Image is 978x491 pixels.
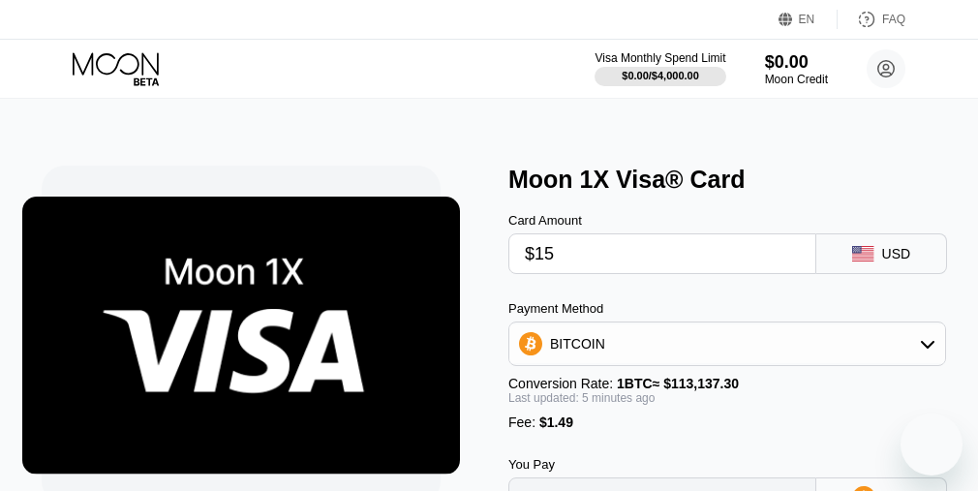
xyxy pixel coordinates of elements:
div: Fee : [508,414,946,430]
div: EN [799,13,815,26]
div: USD [882,246,911,261]
div: FAQ [838,10,905,29]
div: Card Amount [508,213,816,228]
div: $0.00 / $4,000.00 [622,70,699,81]
span: $1.49 [539,414,573,430]
input: $0.00 [525,234,800,273]
div: Last updated: 5 minutes ago [508,391,946,405]
div: Visa Monthly Spend Limit$0.00/$4,000.00 [595,51,725,86]
div: BITCOIN [509,324,945,363]
iframe: Button to launch messaging window [901,414,963,476]
div: Moon 1X Visa® Card [508,166,956,194]
span: 1 BTC ≈ $113,137.30 [617,376,739,391]
div: Payment Method [508,301,946,316]
div: BITCOIN [550,336,605,352]
div: FAQ [882,13,905,26]
div: Conversion Rate: [508,376,946,391]
div: Visa Monthly Spend Limit [595,51,725,65]
div: $0.00 [765,52,828,73]
div: $0.00Moon Credit [765,52,828,86]
div: Moon Credit [765,73,828,86]
div: You Pay [508,457,816,472]
div: EN [779,10,838,29]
